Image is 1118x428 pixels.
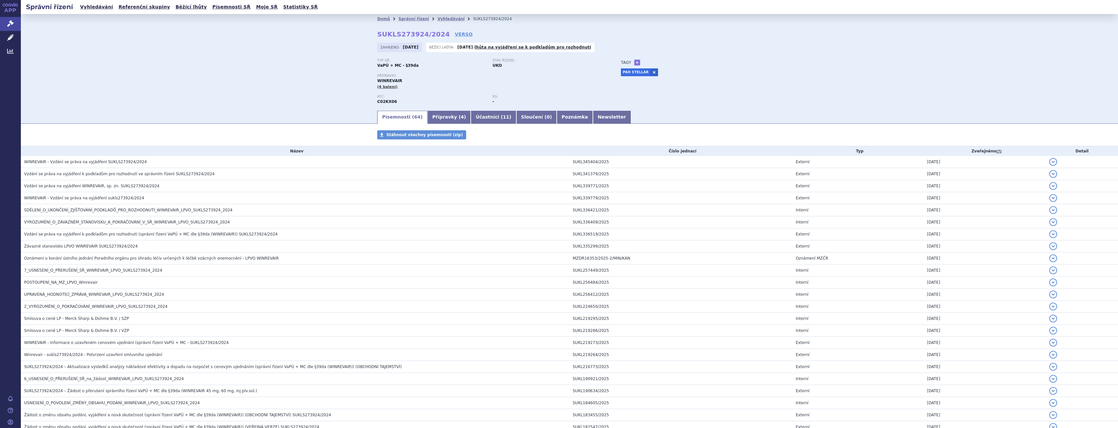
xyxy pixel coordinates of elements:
[24,256,279,261] span: Oznámení o konání ústního jednání Poradního orgánu pro úhradu léčiv určených k léčbě vzácných one...
[547,114,550,120] span: 0
[437,17,465,21] a: Vyhledávání
[471,111,516,124] a: Účastníci (11)
[24,316,129,321] span: Smlouva o ceně LP - Merck Sharp & Dohme B.V. / SZP
[569,325,793,337] td: SUKL219286/2025
[377,63,419,68] strong: VaPÚ + MC - §39da
[924,409,1046,421] td: [DATE]
[21,146,569,156] th: Název
[924,192,1046,204] td: [DATE]
[1049,303,1057,310] button: detail
[24,196,144,200] span: WINREVAIR - Vzdání se práva na vyjádření sukls273924/2024
[924,313,1046,325] td: [DATE]
[21,2,78,11] h2: Správní řízení
[24,328,129,333] span: Smlouva o ceně LP - Merck Sharp & Dohme B.V. / VZP
[24,208,233,212] span: SDĚLENÍ_O_UKONČENÍ_ZJIŠŤOVÁNÍ_PODKLADŮ_PRO_ROZHODNUTÍ_WINREVAIR_LPVO_SUKLS273924_2024
[569,228,793,240] td: SUKL336519/2025
[924,277,1046,289] td: [DATE]
[569,277,793,289] td: SUKL256484/2025
[621,59,631,66] h3: Tagy
[569,337,793,349] td: SUKL219273/2025
[924,204,1046,216] td: [DATE]
[1049,327,1057,335] button: detail
[398,17,429,21] a: Správní řízení
[377,85,398,89] span: (4 balení)
[569,168,793,180] td: SUKL341379/2025
[569,216,793,228] td: SUKL336409/2025
[24,184,159,188] span: Vzdání se práva na vyjádření WINREVAIR, sp. zn. SUKLS273924/2024
[24,304,167,309] span: 2_VYROZUMĚNÍ_O_POKRAČOVÁNÍ_WINREVAIR_LPVO_SUKLS273924_2024
[24,352,162,357] span: Winrevair - sukls273924/2024 - Potvrzení uzavření smluvního ujednání
[1049,351,1057,359] button: detail
[427,111,471,124] a: Přípravky (4)
[924,325,1046,337] td: [DATE]
[569,204,793,216] td: SUKL336421/2025
[493,63,502,68] strong: UKO
[1049,158,1057,166] button: detail
[924,361,1046,373] td: [DATE]
[796,340,810,345] span: Externí
[796,304,809,309] span: Interní
[1049,315,1057,322] button: detail
[796,232,810,236] span: Externí
[796,364,810,369] span: Externí
[793,146,924,156] th: Typ
[475,45,591,50] a: lhůta na vyjádření se k podkladům pro rozhodnutí
[593,111,631,124] a: Newsletter
[377,99,397,104] strong: SOTATERCEPT
[557,111,593,124] a: Poznámka
[924,301,1046,313] td: [DATE]
[377,111,427,124] a: Písemnosti (64)
[493,99,494,104] strong: -
[796,316,809,321] span: Interní
[634,60,640,65] a: +
[1049,218,1057,226] button: detail
[924,264,1046,277] td: [DATE]
[24,244,138,249] span: Závazné stanovisko LPVO WINREVAIR SUKLS273924/2024
[924,156,1046,168] td: [DATE]
[569,240,793,252] td: SUKL335299/2025
[569,156,793,168] td: SUKL345404/2025
[569,373,793,385] td: SUKL190921/2025
[1049,375,1057,383] button: detail
[569,192,793,204] td: SUKL339779/2025
[493,59,601,63] p: Stav řízení:
[796,220,809,224] span: Interní
[1049,242,1057,250] button: detail
[174,3,209,11] a: Běžící lhůty
[1049,339,1057,347] button: detail
[996,149,1001,154] abbr: (?)
[621,68,650,76] a: PAH STELLAR
[1049,363,1057,371] button: detail
[796,208,809,212] span: Interní
[569,289,793,301] td: SUKL256412/2025
[569,264,793,277] td: SUKL257449/2025
[455,31,473,37] a: VERSO
[796,328,809,333] span: Interní
[1046,146,1118,156] th: Detail
[569,180,793,192] td: SUKL339771/2025
[569,397,793,409] td: SUKL184605/2025
[429,45,456,50] span: Běžící lhůta:
[924,373,1046,385] td: [DATE]
[24,232,278,236] span: Vzdání se práva na vyjádření k podkladům pro rozhodnutí (správní řízení VaPÚ + MC dle §39da (WINR...
[569,301,793,313] td: SUKL224650/2025
[414,114,420,120] span: 64
[24,340,229,345] span: WINREVAIR - Informace o uzavřeném cenovém ujednání (správní řízení VaPÚ + MC - SUKLS273924/2024
[569,252,793,264] td: MZDR16353/2025-2/MIN/KAN
[1049,411,1057,419] button: detail
[457,45,473,50] strong: [DATE]
[796,292,809,297] span: Interní
[569,313,793,325] td: SUKL219295/2025
[377,95,486,99] p: ATC:
[569,361,793,373] td: SUKL216773/2025
[796,196,810,200] span: Externí
[24,160,147,164] span: WINREVAIR - Vzdání se práva na vyjádření SUKLS273924/2024
[924,252,1046,264] td: [DATE]
[569,385,793,397] td: SUKL190634/2025
[796,244,810,249] span: Externí
[210,3,252,11] a: Písemnosti SŘ
[796,160,810,164] span: Externí
[1049,399,1057,407] button: detail
[516,111,557,124] a: Sloučení (0)
[24,401,200,405] span: USNESENÍ_O_POVOLENÍ_ZMĚNY_OBSAHU_PODÁNÍ_WINREVAIR_LPVO_SUKLS273924_2024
